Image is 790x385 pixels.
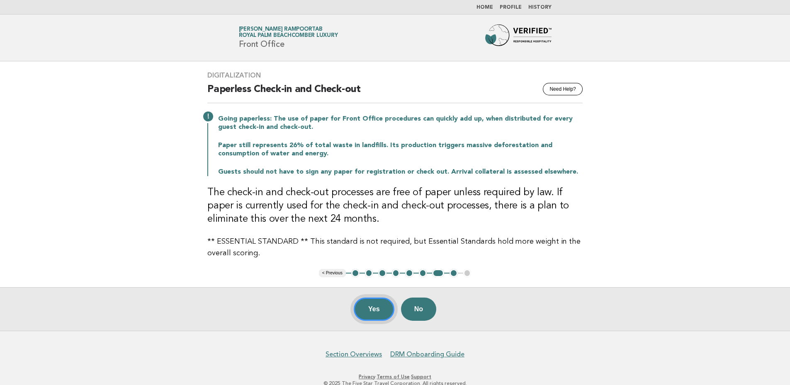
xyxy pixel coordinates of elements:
[432,269,444,277] button: 7
[218,115,583,131] p: Going paperless: The use of paper for Front Office procedures can quickly add up, when distribute...
[543,83,582,95] button: Need Help?
[378,269,386,277] button: 3
[476,5,493,10] a: Home
[354,298,394,321] button: Yes
[485,24,552,51] img: Forbes Travel Guide
[239,27,338,38] a: [PERSON_NAME] RampoortabRoyal Palm Beachcomber Luxury
[377,374,410,380] a: Terms of Use
[528,5,552,10] a: History
[319,269,346,277] button: < Previous
[500,5,522,10] a: Profile
[207,236,583,259] p: ** ESSENTIAL STANDARD ** This standard is not required, but Essential Standards hold more weight ...
[239,27,338,48] h1: Front Office
[405,269,413,277] button: 5
[239,33,338,39] span: Royal Palm Beachcomber Luxury
[390,350,464,358] a: DRM Onboarding Guide
[218,141,583,158] p: Paper still represents 26% of total waste in landfills. Its production triggers massive deforesta...
[351,269,360,277] button: 1
[218,168,583,176] p: Guests should not have to sign any paper for registration or check out. Arrival collateral is ass...
[141,373,649,380] p: · ·
[207,186,583,226] h3: The check-in and check-out processes are free of paper unless required by law. If paper is curren...
[326,350,382,358] a: Section Overviews
[419,269,427,277] button: 6
[450,269,458,277] button: 8
[365,269,373,277] button: 2
[401,298,436,321] button: No
[207,71,583,80] h3: Digitalization
[392,269,400,277] button: 4
[411,374,431,380] a: Support
[207,83,583,103] h2: Paperless Check-in and Check-out
[359,374,375,380] a: Privacy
